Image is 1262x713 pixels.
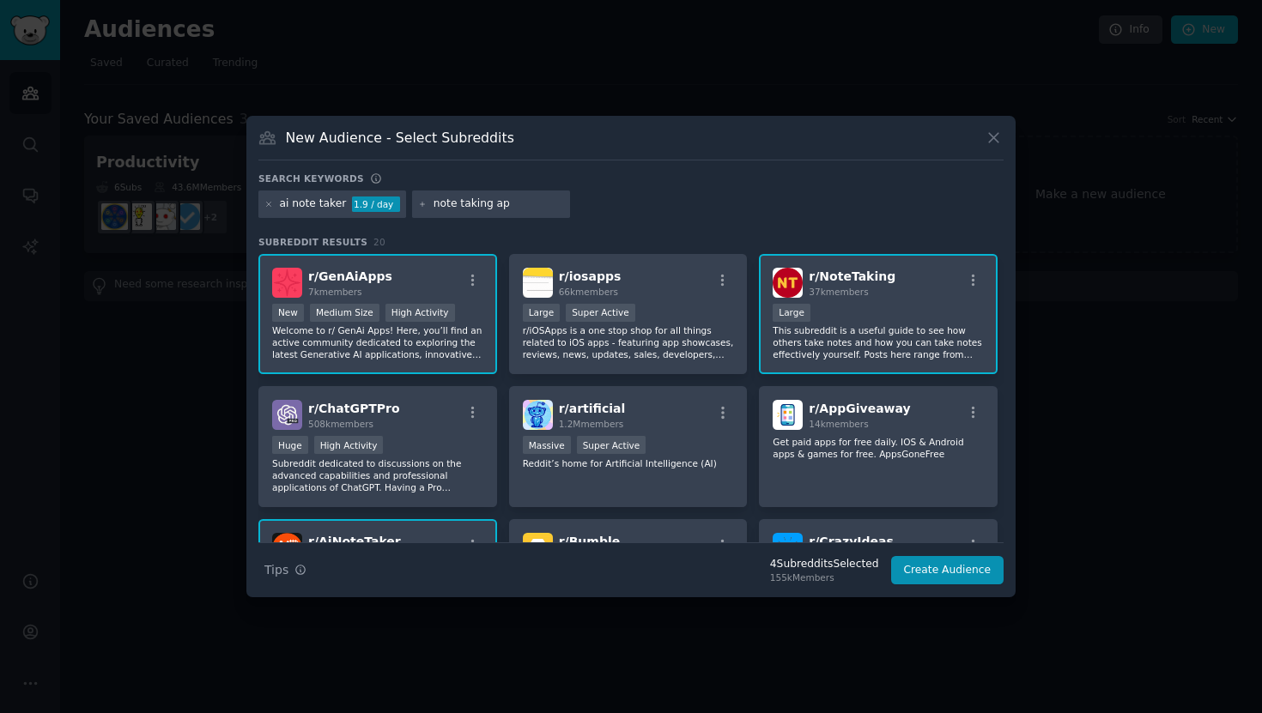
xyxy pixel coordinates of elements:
[272,533,302,563] img: AiNoteTaker
[523,533,553,563] img: Bumble
[559,269,622,283] span: r/ iosapps
[559,402,626,415] span: r/ artificial
[809,419,868,429] span: 14k members
[559,535,621,548] span: r/ Bumble
[385,304,455,322] div: High Activity
[308,269,392,283] span: r/ GenAiApps
[258,555,312,585] button: Tips
[523,304,561,322] div: Large
[258,172,364,184] h3: Search keywords
[264,561,288,579] span: Tips
[773,533,803,563] img: CrazyIdeas
[280,196,347,212] div: ai note taker
[314,436,384,454] div: High Activity
[577,436,646,454] div: Super Active
[308,287,362,297] span: 7k members
[770,571,879,583] div: 155k Members
[272,400,302,430] img: ChatGPTPro
[272,268,302,298] img: GenAiApps
[272,324,483,360] p: Welcome to r/ GenAi Apps! Here, you’ll find an active community dedicated to exploring the latest...
[773,268,803,298] img: NoteTaking
[773,436,984,460] p: Get paid apps for free daily. IOS & Android apps & games for free. AppsGoneFree
[773,400,803,430] img: AppGiveaway
[523,400,553,430] img: artificial
[352,196,400,212] div: 1.9 / day
[809,535,893,548] span: r/ CrazyIdeas
[308,402,400,415] span: r/ ChatGPTPro
[523,268,553,298] img: iosapps
[286,129,514,147] h3: New Audience - Select Subreddits
[310,304,379,322] div: Medium Size
[809,269,895,283] span: r/ NoteTaking
[373,237,385,247] span: 20
[523,324,734,360] p: r/iOSApps is a one stop shop for all things related to iOS apps - featuring app showcases, review...
[773,324,984,360] p: This subreddit is a useful guide to see how others take notes and how you can take notes effectiv...
[566,304,635,322] div: Super Active
[523,457,734,469] p: Reddit’s home for Artificial Intelligence (AI)
[559,287,618,297] span: 66k members
[809,287,868,297] span: 37k members
[258,236,367,248] span: Subreddit Results
[809,402,910,415] span: r/ AppGiveaway
[308,419,373,429] span: 508k members
[559,419,624,429] span: 1.2M members
[770,557,879,572] div: 4 Subreddit s Selected
[773,304,810,322] div: Large
[523,436,571,454] div: Massive
[272,457,483,493] p: Subreddit dedicated to discussions on the advanced capabilities and professional applications of ...
[272,304,304,322] div: New
[272,436,308,454] div: Huge
[891,556,1004,585] button: Create Audience
[308,535,401,548] span: r/ AiNoteTaker
[434,196,564,212] input: New Keyword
